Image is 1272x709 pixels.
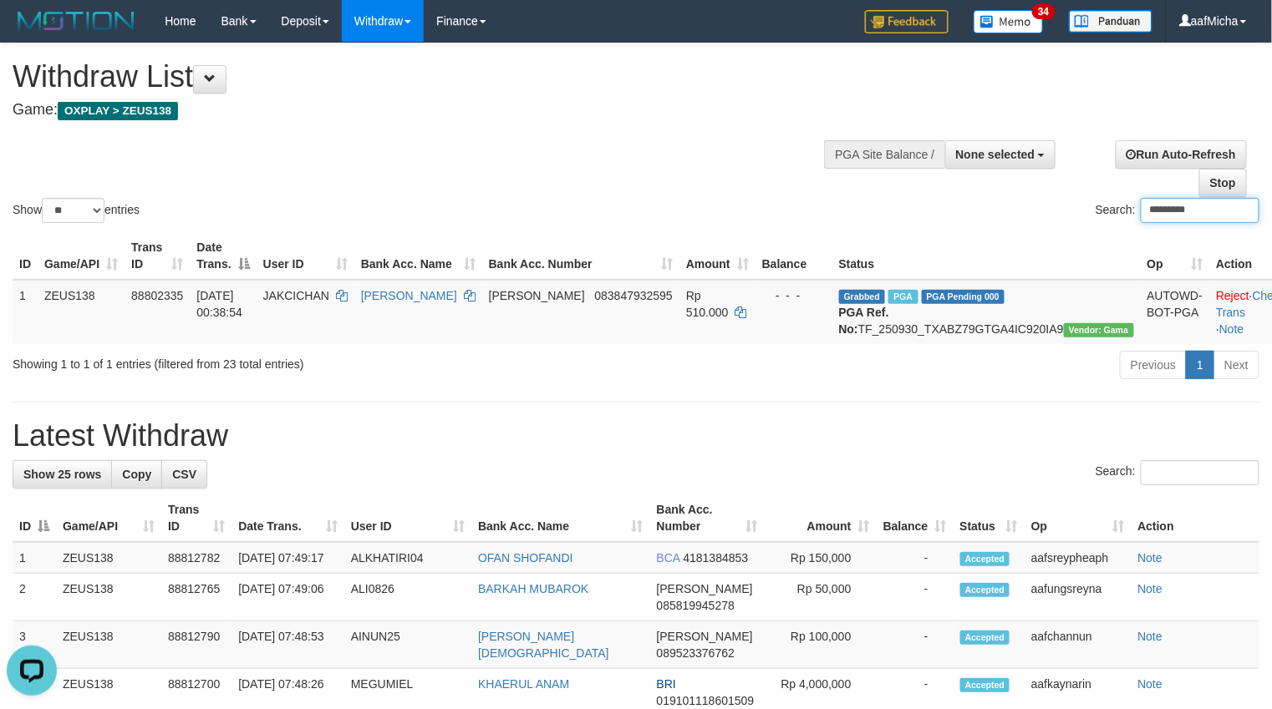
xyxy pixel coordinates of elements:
[13,494,56,542] th: ID: activate to sort column descending
[1120,351,1187,379] a: Previous
[125,232,190,280] th: Trans ID: activate to sort column ascending
[478,582,588,595] a: BARKAH MUBAROK
[131,289,183,302] span: 88802335
[1032,4,1055,19] span: 34
[1186,351,1214,379] a: 1
[13,198,140,223] label: Show entries
[13,280,38,344] td: 1
[489,289,585,302] span: [PERSON_NAME]
[960,631,1010,645] span: Accepted
[832,280,1141,344] td: TF_250930_TXABZ79GTGA4IC920IA9
[13,8,140,33] img: MOTION_logo.png
[1141,280,1210,344] td: AUTOWD-BOT-PGA
[865,10,949,33] img: Feedback.jpg
[1096,198,1259,223] label: Search:
[764,621,876,669] td: Rp 100,000
[58,102,178,120] span: OXPLAY > ZEUS138
[1025,621,1132,669] td: aafchannun
[232,574,344,621] td: [DATE] 07:49:06
[595,289,673,302] span: Copy 083847932595 to clipboard
[756,232,832,280] th: Balance
[56,574,161,621] td: ZEUS138
[832,232,1141,280] th: Status
[888,290,918,304] span: Marked by aafsreyleap
[354,232,482,280] th: Bank Acc. Name: activate to sort column ascending
[877,494,954,542] th: Balance: activate to sort column ascending
[1138,551,1163,565] a: Note
[1116,140,1247,169] a: Run Auto-Refresh
[13,102,832,119] h4: Game:
[190,232,256,280] th: Date Trans.: activate to sort column descending
[657,677,676,691] span: BRI
[956,148,1035,161] span: None selected
[13,60,832,94] h1: Withdraw List
[13,460,112,489] a: Show 25 rows
[1216,289,1249,302] a: Reject
[1138,582,1163,595] a: Note
[13,232,38,280] th: ID
[482,232,679,280] th: Bank Acc. Number: activate to sort column ascending
[42,198,104,223] select: Showentries
[1132,494,1259,542] th: Action
[13,621,56,669] td: 3
[111,460,162,489] a: Copy
[161,460,207,489] a: CSV
[1025,542,1132,574] td: aafsreypheaph
[344,621,471,669] td: AINUN25
[686,289,729,319] span: Rp 510.000
[56,542,161,574] td: ZEUS138
[232,542,344,574] td: [DATE] 07:49:17
[1138,677,1163,691] a: Note
[824,140,944,169] div: PGA Site Balance /
[922,290,1005,304] span: PGA Pending
[684,551,749,565] span: Copy 4181384853 to clipboard
[679,232,756,280] th: Amount: activate to sort column ascending
[56,494,161,542] th: Game/API: activate to sort column ascending
[974,10,1044,33] img: Button%20Memo.svg
[257,232,354,280] th: User ID: activate to sort column ascending
[650,494,765,542] th: Bank Acc. Number: activate to sort column ascending
[38,280,125,344] td: ZEUS138
[161,621,232,669] td: 88812790
[839,306,889,336] b: PGA Ref. No:
[960,583,1010,597] span: Accepted
[657,582,753,595] span: [PERSON_NAME]
[762,287,826,304] div: - - -
[1064,323,1134,337] span: Vendor URL: https://trx31.1velocity.biz
[877,542,954,574] td: -
[960,678,1010,692] span: Accepted
[56,621,161,669] td: ZEUS138
[1141,232,1210,280] th: Op: activate to sort column ascending
[344,494,471,542] th: User ID: activate to sort column ascending
[13,574,56,621] td: 2
[960,552,1010,566] span: Accepted
[232,621,344,669] td: [DATE] 07:48:53
[1219,322,1244,336] a: Note
[764,542,876,574] td: Rp 150,000
[1069,10,1152,33] img: panduan.png
[471,494,650,542] th: Bank Acc. Name: activate to sort column ascending
[13,542,56,574] td: 1
[478,677,569,691] a: KHAERUL ANAM
[1138,630,1163,643] a: Note
[657,551,680,565] span: BCA
[877,574,954,621] td: -
[161,542,232,574] td: 88812782
[764,574,876,621] td: Rp 50,000
[38,232,125,280] th: Game/API: activate to sort column ascending
[1199,169,1247,197] a: Stop
[161,494,232,542] th: Trans ID: activate to sort column ascending
[7,7,57,57] button: Open LiveChat chat widget
[478,630,609,660] a: [PERSON_NAME][DEMOGRAPHIC_DATA]
[1141,198,1259,223] input: Search:
[172,468,196,481] span: CSV
[657,599,735,612] span: Copy 085819945278 to clipboard
[1025,574,1132,621] td: aafungsreyna
[657,630,753,643] span: [PERSON_NAME]
[23,468,101,481] span: Show 25 rows
[13,349,517,372] div: Showing 1 to 1 of 1 entries (filtered from 23 total entries)
[232,494,344,542] th: Date Trans.: activate to sort column ascending
[877,621,954,669] td: -
[361,289,457,302] a: [PERSON_NAME]
[13,419,1259,453] h1: Latest Withdraw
